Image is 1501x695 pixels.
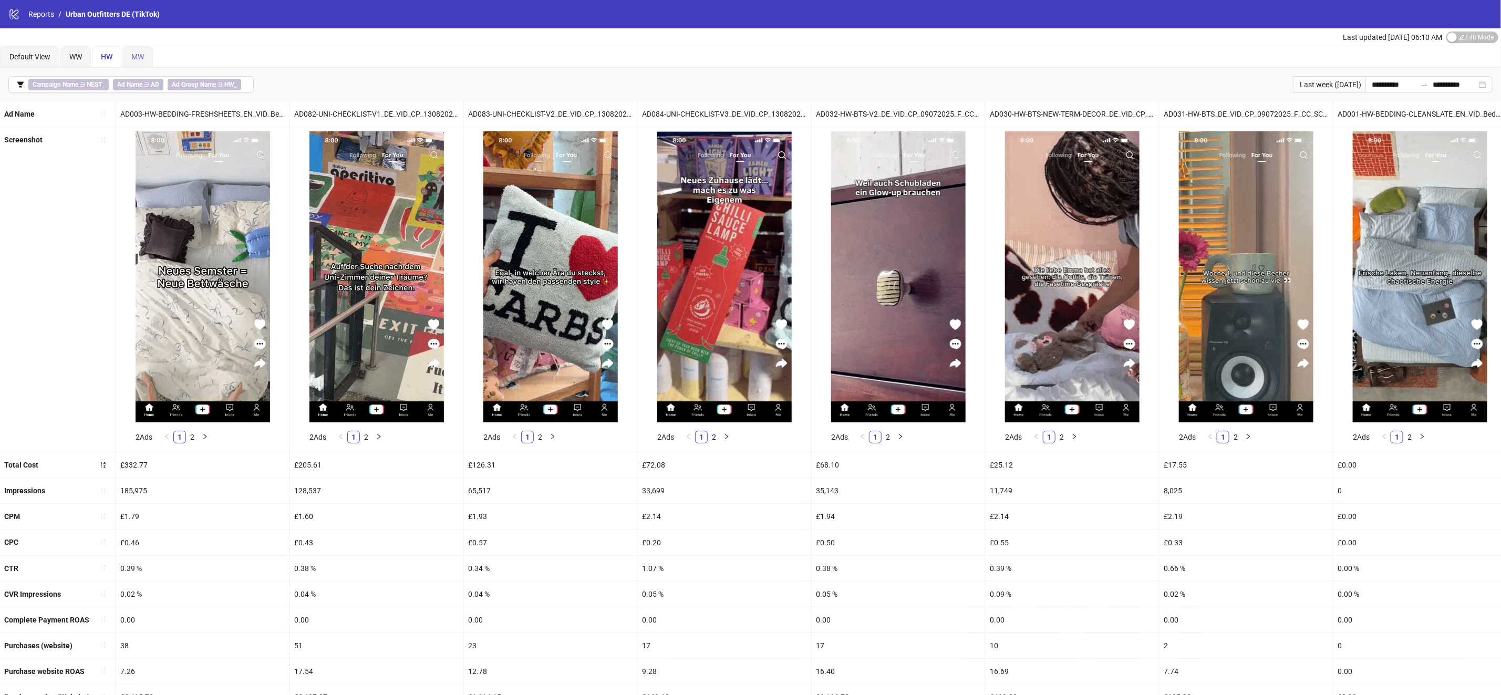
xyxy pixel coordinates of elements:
[335,431,347,443] li: Previous Page
[464,504,637,529] div: £1.93
[1416,431,1428,443] button: right
[483,433,500,441] span: 2 Ads
[309,131,444,422] img: Screenshot 1840357067526226
[638,633,811,658] div: 17
[116,556,289,581] div: 0.39 %
[131,53,144,61] span: MW
[290,659,463,684] div: 17.54
[812,452,985,478] div: £68.10
[720,431,733,443] button: right
[696,431,707,443] a: 1
[99,487,107,494] span: sort-ascending
[1160,659,1333,684] div: 7.74
[1378,431,1391,443] button: left
[638,504,811,529] div: £2.14
[173,431,186,443] li: 1
[187,431,198,443] a: 2
[812,582,985,607] div: 0.05 %
[638,530,811,555] div: £0.20
[682,431,695,443] button: left
[1204,431,1217,443] li: Previous Page
[202,433,208,440] span: right
[8,76,254,93] button: Campaign Name ∋ NEST_Ad Name ∋ ADAd Group Name ∋ HW_
[812,659,985,684] div: 16.40
[1207,433,1214,440] span: left
[812,530,985,555] div: £0.50
[1160,633,1333,658] div: 2
[99,110,107,118] span: sort-ascending
[58,8,61,20] li: /
[1404,431,1415,443] a: 2
[290,582,463,607] div: 0.04 %
[464,582,637,607] div: 0.04 %
[116,504,289,529] div: £1.79
[87,81,105,88] b: NEST_
[1420,80,1428,89] span: swap-right
[164,433,170,440] span: left
[869,431,881,443] a: 1
[1160,607,1333,632] div: 0.00
[894,431,907,443] button: right
[882,431,894,443] li: 2
[720,431,733,443] li: Next Page
[986,607,1159,632] div: 0.00
[101,53,112,61] span: HW
[1005,131,1140,422] img: Screenshot 1837247923921297
[4,461,38,469] b: Total Cost
[1160,582,1333,607] div: 0.02 %
[1242,431,1255,443] button: right
[1179,131,1313,422] img: Screenshot 1837248111780049
[1160,530,1333,555] div: £0.33
[1416,431,1428,443] li: Next Page
[1005,433,1022,441] span: 2 Ads
[483,131,618,422] img: Screenshot 1840357241790625
[638,582,811,607] div: 0.05 %
[1419,433,1425,440] span: right
[4,538,18,546] b: CPC
[882,431,894,443] a: 2
[360,431,372,443] a: 2
[376,433,382,440] span: right
[657,131,792,422] img: Screenshot 1840437924322402
[4,512,20,521] b: CPM
[986,101,1159,127] div: AD030-HW-BTS-NEW-TERM-DECOR_DE_VID_CP_09072025_F_CC_SC1_None_HW
[172,81,216,88] b: Ad Group Name
[1391,431,1403,443] a: 1
[986,478,1159,503] div: 11,749
[290,478,463,503] div: 128,537
[1381,433,1388,440] span: left
[113,79,163,90] span: ∋
[1043,431,1055,443] a: 1
[136,131,270,422] img: Screenshot 1837175062773122
[464,607,637,632] div: 0.00
[116,582,289,607] div: 0.02 %
[695,431,708,443] li: 1
[116,633,289,658] div: 38
[4,110,35,118] b: Ad Name
[860,433,866,440] span: left
[224,81,237,88] b: HW_
[856,431,869,443] li: Previous Page
[521,431,534,443] li: 1
[4,564,18,573] b: CTR
[986,582,1159,607] div: 0.09 %
[1068,431,1081,443] li: Next Page
[1056,431,1068,443] a: 2
[335,431,347,443] button: left
[1217,431,1229,443] li: 1
[99,616,107,623] span: sort-ascending
[1353,433,1370,441] span: 2 Ads
[99,641,107,649] span: sort-ascending
[161,431,173,443] li: Previous Page
[638,452,811,478] div: £72.08
[812,504,985,529] div: £1.94
[464,478,637,503] div: 65,517
[897,433,904,440] span: right
[99,136,107,143] span: sort-ascending
[116,478,289,503] div: 185,975
[1245,433,1251,440] span: right
[290,504,463,529] div: £1.60
[1242,431,1255,443] li: Next Page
